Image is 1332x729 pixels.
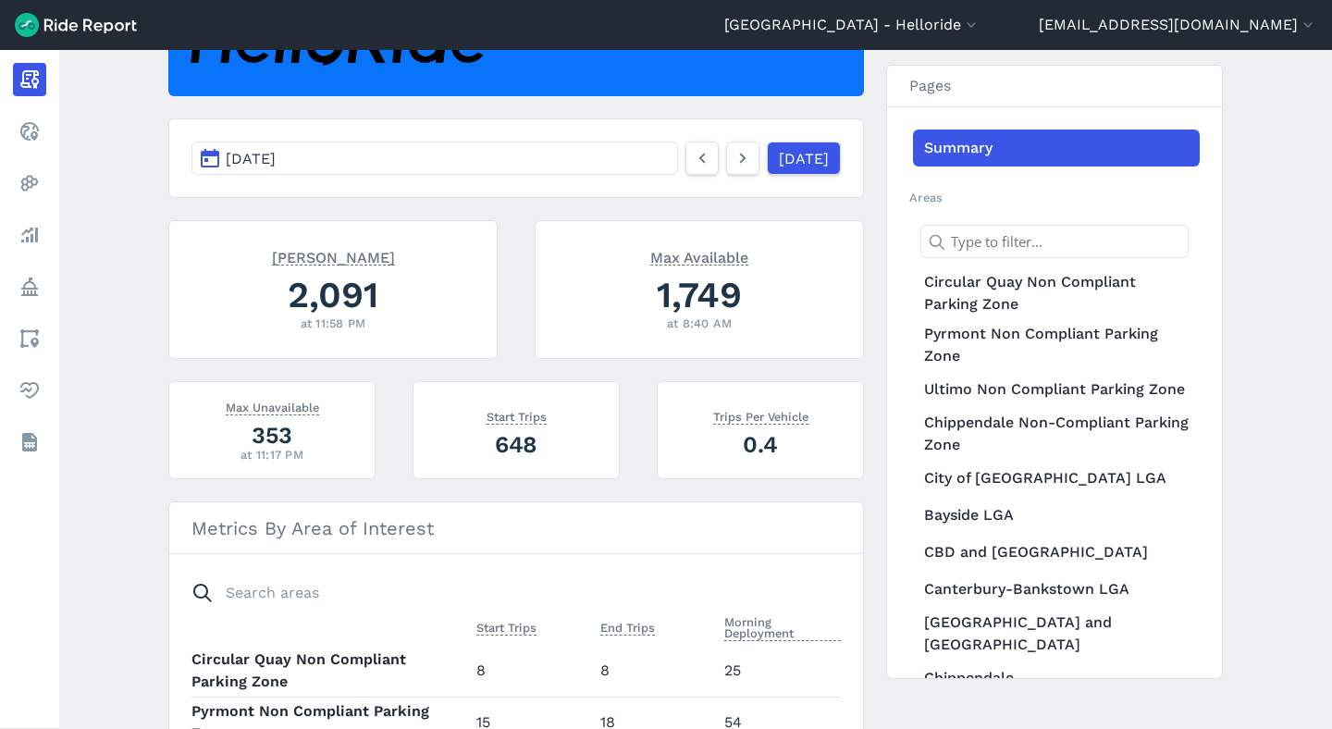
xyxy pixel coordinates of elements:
a: Health [13,374,46,407]
a: [DATE] [767,142,841,175]
a: Report [13,63,46,96]
span: Start Trips [487,406,547,425]
a: Bayside LGA [913,497,1200,534]
button: [DATE] [191,142,678,175]
span: Trips Per Vehicle [713,406,808,425]
div: at 8:40 AM [558,315,841,332]
a: Datasets [13,426,46,459]
span: [PERSON_NAME] [272,247,395,266]
a: Analyze [13,218,46,252]
a: Summary [913,130,1200,167]
div: 1,749 [558,269,841,320]
a: Pyrmont Non Compliant Parking Zone [913,319,1200,371]
span: Morning Deployment [724,612,841,641]
span: End Trips [600,617,655,636]
span: Max Unavailable [226,397,319,415]
div: at 11:17 PM [191,446,352,463]
a: City of [GEOGRAPHIC_DATA] LGA [913,460,1200,497]
span: Start Trips [476,617,536,636]
h2: Areas [909,189,1200,206]
a: Chippendale [913,660,1200,697]
td: 8 [593,646,717,697]
a: [GEOGRAPHIC_DATA] and [GEOGRAPHIC_DATA] [913,608,1200,660]
div: at 11:58 PM [191,315,475,332]
a: CBD and [GEOGRAPHIC_DATA] [913,534,1200,571]
h3: Metrics By Area of Interest [169,502,863,554]
a: Canterbury-Bankstown LGA [913,571,1200,608]
h3: Pages [887,66,1222,107]
button: Start Trips [476,617,536,639]
a: Chippendale Non-Compliant Parking Zone [913,408,1200,460]
button: Morning Deployment [724,612,841,645]
button: [EMAIL_ADDRESS][DOMAIN_NAME] [1039,14,1317,36]
input: Type to filter... [920,225,1189,258]
span: [DATE] [226,150,276,167]
a: Ultimo Non Compliant Parking Zone [913,371,1200,408]
img: Ride Report [15,13,137,37]
th: Circular Quay Non Compliant Parking Zone [191,646,469,697]
div: 648 [436,428,597,461]
a: Policy [13,270,46,303]
td: 8 [469,646,593,697]
a: Realtime [13,115,46,148]
a: Areas [13,322,46,355]
div: 0.4 [680,428,841,461]
td: 25 [717,646,841,697]
button: End Trips [600,617,655,639]
div: 2,091 [191,269,475,320]
input: Search areas [180,576,830,610]
div: 353 [191,419,352,451]
a: Heatmaps [13,167,46,200]
a: Circular Quay Non Compliant Parking Zone [913,267,1200,319]
span: Max Available [650,247,748,266]
button: [GEOGRAPHIC_DATA] - Helloride [724,14,980,36]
